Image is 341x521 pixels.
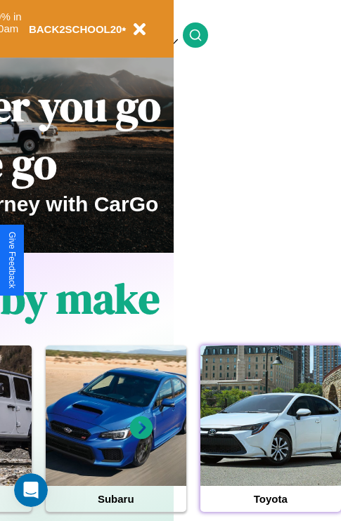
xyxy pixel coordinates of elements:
div: Give Feedback [7,232,17,289]
h4: Toyota [200,486,341,512]
iframe: Intercom live chat [14,473,48,507]
h4: Subaru [46,486,186,512]
b: BACK2SCHOOL20 [29,23,122,35]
